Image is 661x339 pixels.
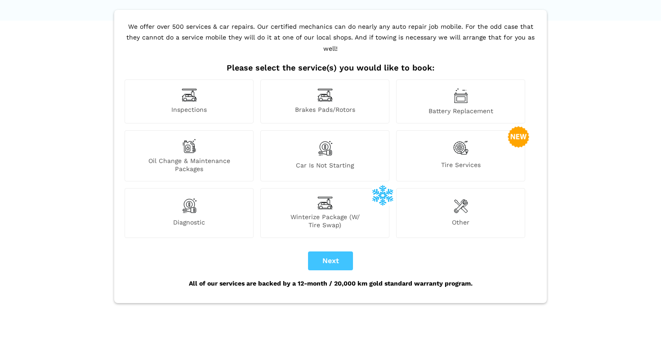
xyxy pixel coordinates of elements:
[122,270,539,296] div: All of our services are backed by a 12-month / 20,000 km gold standard warranty program.
[508,126,529,148] img: new-badge-2-48.png
[397,161,525,173] span: Tire Services
[122,21,539,63] p: We offer over 500 services & car repairs. Our certified mechanics can do nearly any auto repair j...
[397,218,525,229] span: Other
[261,106,389,115] span: Brakes Pads/Rotors
[122,63,539,73] h2: Please select the service(s) you would like to book:
[397,107,525,115] span: Battery Replacement
[261,213,389,229] span: Winterize Package (W/ Tire Swap)
[308,251,353,270] button: Next
[125,106,253,115] span: Inspections
[125,218,253,229] span: Diagnostic
[125,157,253,173] span: Oil Change & Maintenance Packages
[372,184,393,206] img: winterize-icon_1.png
[261,161,389,173] span: Car is not starting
